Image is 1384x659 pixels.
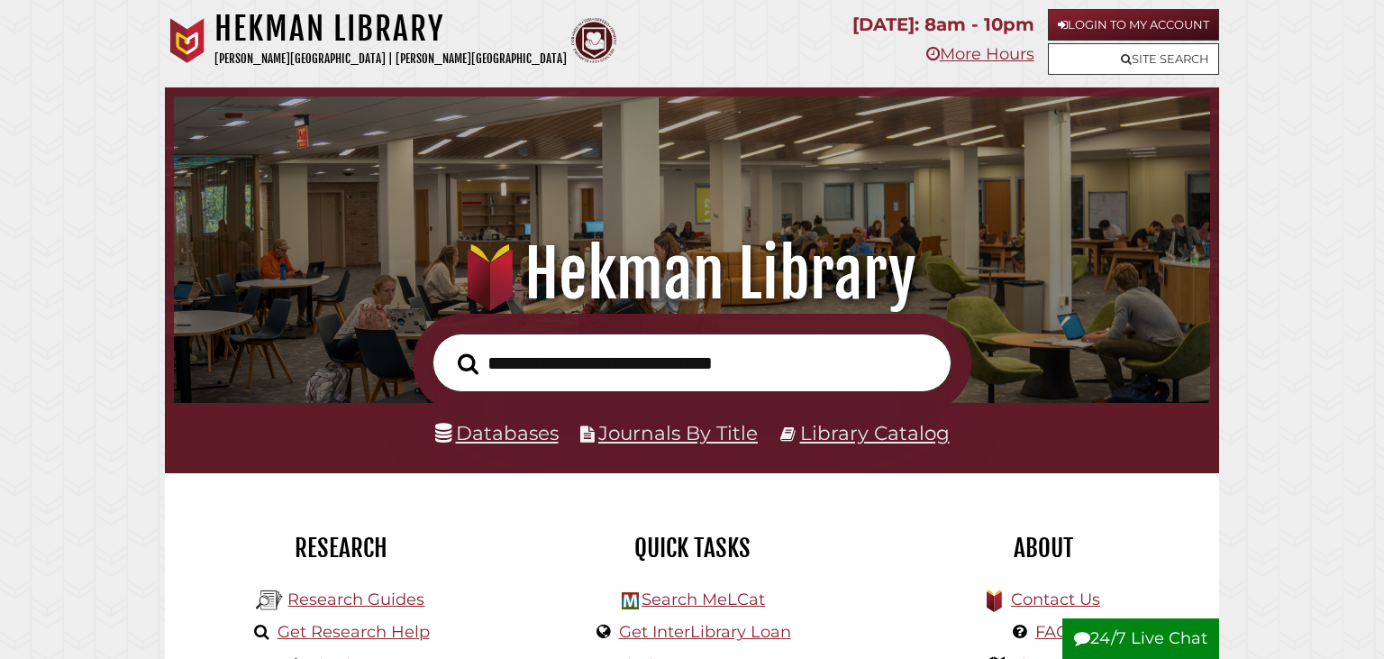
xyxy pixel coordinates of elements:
h1: Hekman Library [214,9,567,49]
a: Library Catalog [800,421,950,444]
button: Search [449,348,487,380]
a: More Hours [926,44,1034,64]
a: Research Guides [287,590,424,609]
a: Search MeLCat [642,590,765,609]
a: Site Search [1048,43,1219,75]
a: FAQs [1035,622,1078,642]
a: Journals By Title [598,421,758,444]
a: Databases [435,421,559,444]
img: Calvin Theological Seminary [571,18,616,63]
img: Hekman Library Logo [256,587,283,614]
h2: About [881,533,1206,563]
h1: Hekman Library [195,234,1189,314]
a: Login to My Account [1048,9,1219,41]
a: Get InterLibrary Loan [619,622,791,642]
a: Get Research Help [278,622,430,642]
p: [DATE]: 8am - 10pm [852,9,1034,41]
img: Hekman Library Logo [622,592,639,609]
h2: Quick Tasks [530,533,854,563]
a: Contact Us [1011,590,1100,609]
img: Calvin University [165,18,210,63]
h2: Research [178,533,503,563]
p: [PERSON_NAME][GEOGRAPHIC_DATA] | [PERSON_NAME][GEOGRAPHIC_DATA] [214,49,567,69]
i: Search [458,353,478,376]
